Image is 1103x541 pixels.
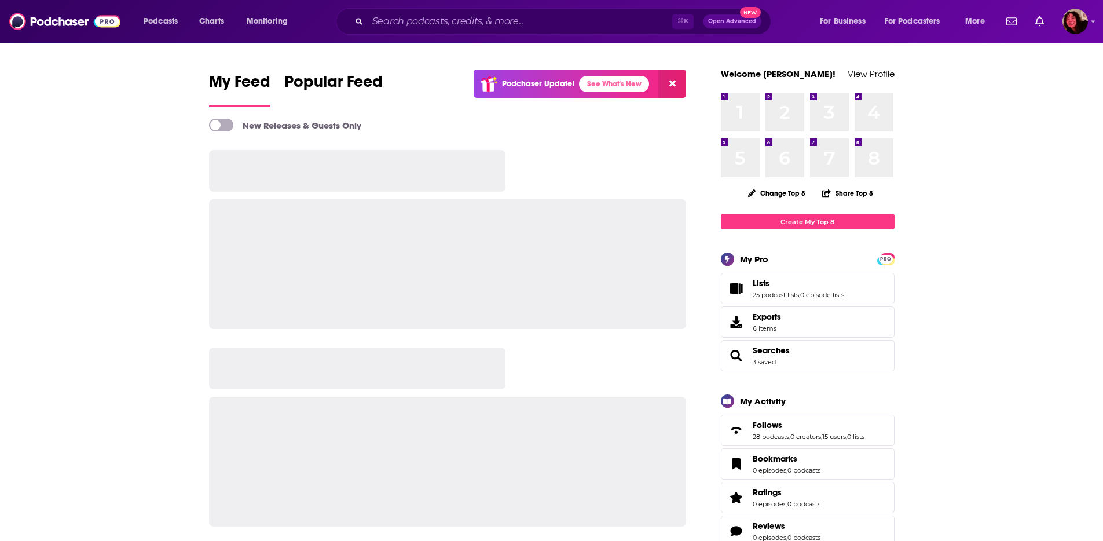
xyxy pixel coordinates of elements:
[753,291,799,299] a: 25 podcast lists
[753,324,781,332] span: 6 items
[753,345,790,356] a: Searches
[144,13,178,30] span: Podcasts
[787,466,820,474] a: 0 podcasts
[812,12,880,31] button: open menu
[247,13,288,30] span: Monitoring
[239,12,303,31] button: open menu
[786,466,787,474] span: ,
[135,12,193,31] button: open menu
[821,433,822,441] span: ,
[877,12,957,31] button: open menu
[789,433,790,441] span: ,
[192,12,231,31] a: Charts
[721,340,895,371] span: Searches
[209,72,270,98] span: My Feed
[284,72,383,107] a: Popular Feed
[847,433,864,441] a: 0 lists
[879,255,893,264] span: PRO
[800,291,844,299] a: 0 episode lists
[1062,9,1088,34] button: Show profile menu
[725,348,748,364] a: Searches
[753,500,786,508] a: 0 episodes
[721,68,836,79] a: Welcome [PERSON_NAME]!
[790,433,821,441] a: 0 creators
[885,13,940,30] span: For Podcasters
[209,119,361,131] a: New Releases & Guests Only
[1031,12,1049,31] a: Show notifications dropdown
[799,291,800,299] span: ,
[703,14,761,28] button: Open AdvancedNew
[721,415,895,446] span: Follows
[753,466,786,474] a: 0 episodes
[579,76,649,92] a: See What's New
[753,312,781,322] span: Exports
[753,487,820,498] a: Ratings
[725,523,748,539] a: Reviews
[347,8,782,35] div: Search podcasts, credits, & more...
[721,482,895,513] span: Ratings
[725,314,748,330] span: Exports
[753,521,820,531] a: Reviews
[199,13,224,30] span: Charts
[740,254,768,265] div: My Pro
[9,10,120,32] img: Podchaser - Follow, Share and Rate Podcasts
[721,448,895,480] span: Bookmarks
[786,500,787,508] span: ,
[740,396,786,407] div: My Activity
[822,182,874,204] button: Share Top 8
[721,306,895,338] a: Exports
[209,72,270,107] a: My Feed
[846,433,847,441] span: ,
[721,214,895,229] a: Create My Top 8
[753,433,789,441] a: 28 podcasts
[787,500,820,508] a: 0 podcasts
[753,521,785,531] span: Reviews
[753,454,797,464] span: Bookmarks
[1062,9,1088,34] img: User Profile
[740,7,761,18] span: New
[753,358,776,366] a: 3 saved
[721,273,895,304] span: Lists
[822,433,846,441] a: 15 users
[672,14,694,29] span: ⌘ K
[725,280,748,297] a: Lists
[965,13,985,30] span: More
[957,12,999,31] button: open menu
[753,278,769,288] span: Lists
[708,19,756,24] span: Open Advanced
[848,68,895,79] a: View Profile
[753,487,782,498] span: Ratings
[368,12,672,31] input: Search podcasts, credits, & more...
[1002,12,1021,31] a: Show notifications dropdown
[879,254,893,263] a: PRO
[284,72,383,98] span: Popular Feed
[753,420,864,430] a: Follows
[502,79,574,89] p: Podchaser Update!
[753,420,782,430] span: Follows
[725,489,748,506] a: Ratings
[725,456,748,472] a: Bookmarks
[1062,9,1088,34] span: Logged in as Kathryn-Musilek
[725,422,748,438] a: Follows
[820,13,866,30] span: For Business
[741,186,813,200] button: Change Top 8
[753,278,844,288] a: Lists
[753,454,820,464] a: Bookmarks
